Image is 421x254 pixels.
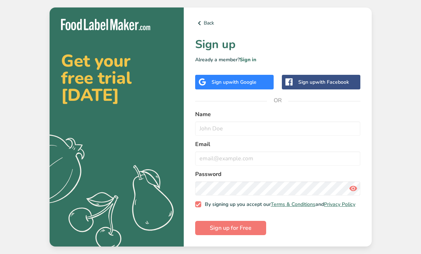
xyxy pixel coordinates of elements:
h1: Sign up [195,36,360,53]
div: Sign up [298,78,349,86]
input: John Doe [195,121,360,136]
h2: Get your free trial [DATE] [61,52,172,104]
a: Back [195,19,360,27]
label: Email [195,140,360,149]
span: OR [267,90,288,111]
p: Already a member? [195,56,360,63]
span: Sign up for Free [210,224,252,232]
img: Food Label Maker [61,19,150,31]
a: Terms & Conditions [271,201,315,208]
span: By signing up you accept our and [201,201,355,208]
label: Name [195,110,360,119]
a: Privacy Policy [324,201,355,208]
span: with Google [229,79,257,85]
input: email@example.com [195,151,360,166]
div: Sign up [212,78,257,86]
button: Sign up for Free [195,221,266,235]
a: Sign in [240,56,256,63]
label: Password [195,170,360,178]
span: with Facebook [315,79,349,85]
